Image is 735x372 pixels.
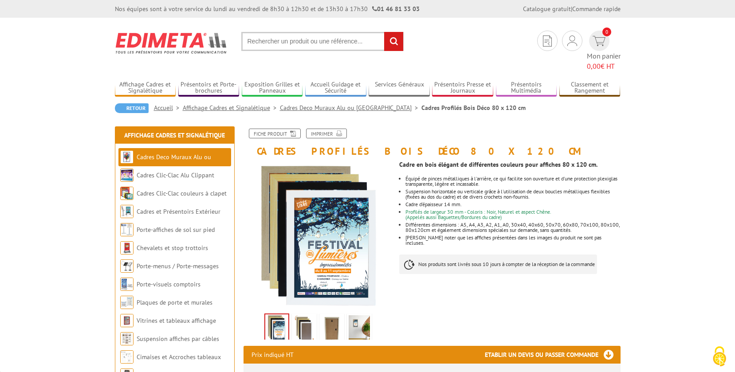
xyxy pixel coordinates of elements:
[137,244,208,252] a: Chevalets et stop trottoirs
[294,315,315,343] img: cadre_bois_couleurs_blanc_noir_naturel_chene.jpg.png
[241,32,404,51] input: Rechercher un produit ou une référence...
[137,171,214,179] a: Cadres Clic-Clac Alu Clippant
[137,335,219,343] a: Suspension affiches par câbles
[120,314,134,327] img: Vitrines et tableaux affichage
[485,346,621,364] h3: Etablir un devis ou passer commande
[405,176,620,187] li: Équipé de pinces métalliques à l'arrière, ce qui facilite son ouverture et d'une protection plexi...
[405,201,462,208] font: Cadre d’épaisseur 14 mm.
[120,296,134,309] img: Plaques de porte et murales
[137,226,215,234] a: Porte-affiches de sol sur pied
[120,259,134,273] img: Porte-menus / Porte-messages
[115,103,149,113] a: Retour
[120,150,134,164] img: Cadres Deco Muraux Alu ou Bois
[154,104,183,112] a: Accueil
[280,104,421,112] a: Cadres Deco Muraux Alu ou [GEOGRAPHIC_DATA]
[372,5,420,13] strong: 01 46 81 33 03
[306,129,347,138] a: Imprimer
[137,189,227,197] a: Cadres Clic-Clac couleurs à clapet
[405,235,620,246] li: [PERSON_NAME] noter que les affiches présentées dans les images du produit ne sont pas incluses.
[704,342,735,372] button: Cookies (fenêtre modale)
[405,189,620,200] li: Suspension horizontale ou verticale grâce à l'utilisation de deux boucles métalliques flexibles (...
[120,187,134,200] img: Cadres Clic-Clac couleurs à clapet
[265,314,288,342] img: cadre_bois_clic_clac_80x120_profiles.png
[405,222,620,233] li: Différentes dimensions : A5, A4, A3, A2, A1, A0, 30x40, 40x60, 50x70, 60x80, 70x100, 80x100, 80x1...
[593,36,605,46] img: devis rapide
[178,81,240,95] a: Présentoirs et Porte-brochures
[587,61,621,71] span: € HT
[244,161,393,310] img: cadre_bois_clic_clac_80x120_profiles.png
[587,31,621,71] a: devis rapide 0 Mon panier 0,00€ HT
[137,208,220,215] a: Cadres et Présentoirs Extérieur
[137,317,216,325] a: Vitrines et tableaux affichage
[115,27,228,59] img: Edimeta
[115,81,176,95] a: Affichage Cadres et Signalétique
[120,205,134,218] img: Cadres et Présentoirs Extérieur
[523,5,571,13] a: Catalogue gratuit
[321,315,342,343] img: cadre_chene_dos.jpg
[543,35,552,47] img: devis rapide
[137,298,212,306] a: Plaques de porte et murales
[252,346,294,364] p: Prix indiqué HT
[120,153,211,179] a: Cadres Deco Muraux Alu ou [GEOGRAPHIC_DATA]
[399,161,597,168] strong: Cadre en bois élégant de différentes couleurs pour affiches 80 x 120 cm.
[572,5,621,13] a: Commande rapide
[120,332,134,345] img: Suspension affiches par câbles
[124,131,225,139] a: Affichage Cadres et Signalétique
[496,81,557,95] a: Présentoirs Multimédia
[120,278,134,291] img: Porte-visuels comptoirs
[137,262,219,270] a: Porte-menus / Porte-messages
[602,27,611,36] span: 0
[137,353,221,361] a: Cimaises et Accroches tableaux
[421,103,526,112] li: Cadres Profilés Bois Déco 80 x 120 cm
[523,4,621,13] div: |
[587,62,601,70] span: 0,00
[183,104,280,112] a: Affichage Cadres et Signalétique
[120,223,134,236] img: Porte-affiches de sol sur pied
[120,241,134,255] img: Chevalets et stop trottoirs
[249,129,301,138] a: Fiche produit
[567,35,577,46] img: devis rapide
[137,280,200,288] a: Porte-visuels comptoirs
[242,81,303,95] a: Exposition Grilles et Panneaux
[384,32,403,51] input: rechercher
[708,345,731,368] img: Cookies (fenêtre modale)
[349,315,370,343] img: cadre_bois_clic_clac_80x120.jpg
[115,4,420,13] div: Nos équipes sont à votre service du lundi au vendredi de 8h30 à 12h30 et de 13h30 à 17h30
[399,255,597,274] p: Nos produits sont livrés sous 10 jours à compter de la réception de la commande
[120,350,134,364] img: Cimaises et Accroches tableaux
[369,81,430,95] a: Services Généraux
[432,81,493,95] a: Présentoirs Presse et Journaux
[305,81,366,95] a: Accueil Guidage et Sécurité
[405,208,551,220] font: Profilés de largeur 30 mm - Coloris : Noir, Naturel et aspect Chêne. (Appelés aussi Baguettes/Bor...
[587,51,621,71] span: Mon panier
[559,81,621,95] a: Classement et Rangement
